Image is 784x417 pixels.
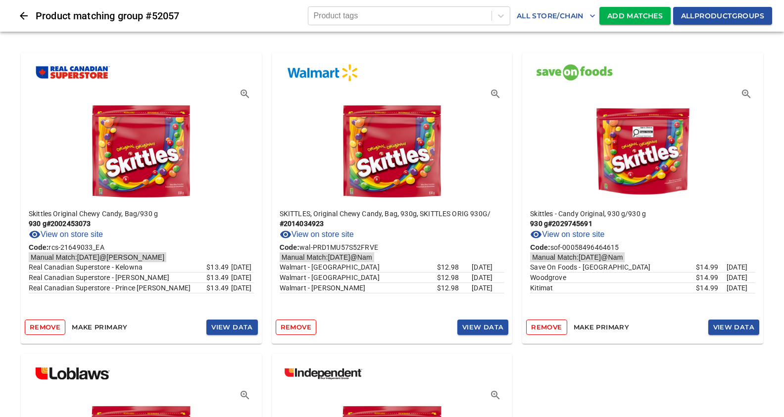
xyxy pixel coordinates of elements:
[276,320,316,335] button: Remove
[29,229,103,240] a: View on store site
[530,242,755,252] p: sof-00058496464615
[530,262,696,273] td: 258 Bridge Street
[280,251,374,263] span: Manual Match: [DATE] @ Nam
[696,262,727,273] td: $ 14.99
[530,273,696,283] td: 6901 Island Highway North
[574,322,629,333] span: Make primary
[281,322,311,333] span: Remove
[206,283,231,293] td: $ 13.49
[517,10,595,22] span: All Store/Chain
[713,322,754,333] span: View Data
[593,97,692,201] img: skittles - candy original
[437,283,472,293] td: $ 12.98
[29,262,206,273] td: 2280 Baron Rd
[531,322,562,333] span: Remove
[530,209,755,219] p: Skittles - Candy Original, 930 g / 930 g
[526,320,567,335] button: Remove
[206,262,231,273] td: $ 13.49
[29,60,116,85] img: real-canadian-superstore.png
[343,97,441,201] img: skittles, original chewy candy, bag, 930g, skittles orig 930g
[30,322,60,333] span: Remove
[696,283,727,293] td: $ 14.99
[696,273,727,283] td: $ 14.99
[280,362,367,386] img: independent-grocer.png
[530,243,550,251] b: Code:
[472,262,504,273] td: [DATE]
[280,242,505,252] p: wal-PRD1MU57S52FRVE
[92,97,191,201] img: original chewy candy, bag
[29,243,49,251] b: Code:
[530,283,696,293] td: 535 Mountain View Square
[599,7,671,25] button: Add Matches
[36,8,308,24] h6: Product matching group # 52057
[681,10,764,22] span: All product groups
[280,283,437,293] td: 184 Pth 12 N
[29,209,254,219] p: Skittles Original Chewy Candy, Bag / 930 g
[727,283,755,293] td: [DATE]
[25,320,65,335] button: Remove
[69,320,130,335] button: Make primary
[727,273,755,283] td: [DATE]
[206,273,231,283] td: $ 13.49
[472,283,504,293] td: [DATE]
[211,322,252,333] span: View Data
[530,229,604,240] a: View on store site
[280,273,437,283] td: 1665 Kenaston Blvd
[231,262,254,273] td: [DATE]
[29,362,116,386] img: loblaws.png
[457,320,508,335] button: View Data
[206,320,257,335] button: View Data
[280,243,299,251] b: Code:
[472,273,504,283] td: [DATE]
[280,262,437,273] td: 1001 Empress St
[29,242,254,252] p: rcs-21649033_EA
[708,320,759,335] button: View Data
[72,322,127,333] span: Make primary
[437,262,472,273] td: $ 12.98
[231,283,254,293] td: [DATE]
[280,229,354,240] a: View on store site
[607,10,663,22] span: Add Matches
[530,60,618,85] img: save-on-foods.png
[29,273,206,283] td: 291 Cowichan Way
[12,4,36,28] button: Close
[29,219,254,229] p: 930 g # 2002453073
[280,60,367,85] img: walmart.png
[29,251,166,263] span: Manual Match: [DATE] @ [PERSON_NAME]
[673,7,772,25] button: Allproductgroups
[231,273,254,283] td: [DATE]
[530,251,625,263] span: Manual Match: [DATE] @ Nam
[280,219,505,229] p: # 2014034923
[571,320,632,335] button: Make primary
[437,273,472,283] td: $ 12.98
[462,322,503,333] span: View Data
[530,219,755,229] p: 930 g # 2029745691
[727,262,755,273] td: [DATE]
[29,283,206,293] td: 2155 Ferry Ave
[513,7,599,25] button: All Store/Chain
[280,209,505,219] p: SKITTLES, Original Chewy Candy, Bag, 930g, SKITTLES ORIG 930G /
